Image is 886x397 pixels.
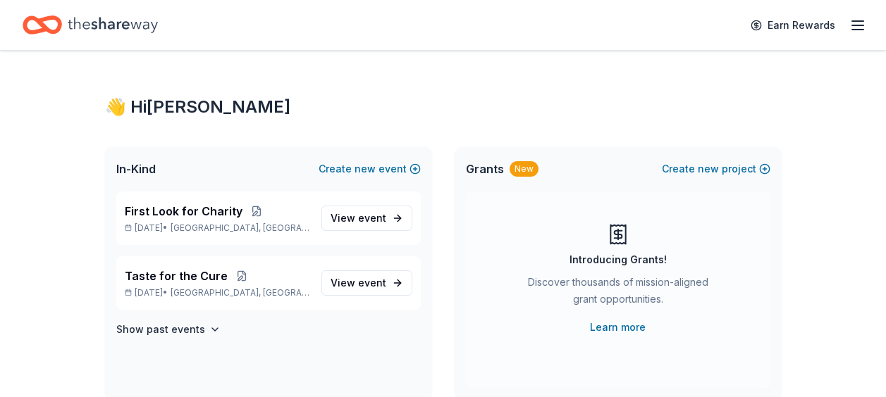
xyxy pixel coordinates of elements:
[466,160,504,177] span: Grants
[116,160,156,177] span: In-Kind
[171,287,309,298] span: [GEOGRAPHIC_DATA], [GEOGRAPHIC_DATA]
[23,8,158,42] a: Home
[125,267,228,284] span: Taste for the Cure
[331,210,386,227] span: View
[125,287,310,298] p: [DATE] •
[105,96,782,118] div: 👋 Hi [PERSON_NAME]
[125,222,310,234] p: [DATE] •
[116,321,205,338] h4: Show past events
[321,206,412,231] a: View event
[171,222,309,234] span: [GEOGRAPHIC_DATA], [GEOGRAPHIC_DATA]
[698,160,719,177] span: new
[355,160,376,177] span: new
[116,321,221,338] button: Show past events
[742,13,844,38] a: Earn Rewards
[522,274,714,313] div: Discover thousands of mission-aligned grant opportunities.
[319,160,421,177] button: Createnewevent
[125,203,242,220] span: First Look for Charity
[358,277,386,289] span: event
[331,275,386,291] span: View
[590,319,646,336] a: Learn more
[358,212,386,224] span: event
[662,160,770,177] button: Createnewproject
[570,251,667,268] div: Introducing Grants!
[510,161,539,177] div: New
[321,270,412,296] a: View event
